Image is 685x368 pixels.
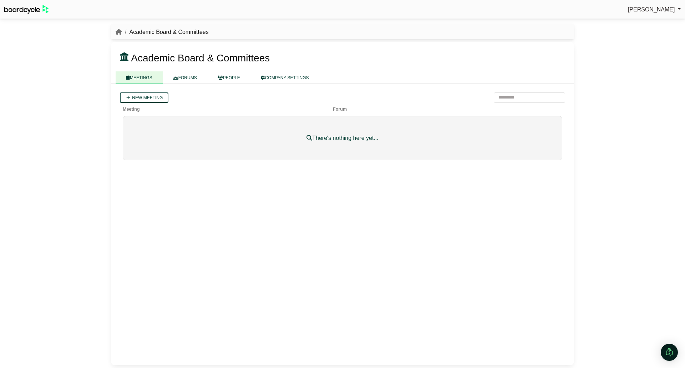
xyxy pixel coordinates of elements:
[120,103,330,113] th: Meeting
[140,133,545,143] div: There's nothing here yet...
[120,92,168,103] a: New meeting
[122,27,209,37] li: Academic Board & Committees
[207,71,250,84] a: PEOPLE
[4,5,49,14] img: BoardcycleBlackGreen-aaafeed430059cb809a45853b8cf6d952af9d84e6e89e1f1685b34bfd5cb7d64.svg
[628,5,681,14] a: [PERSON_NAME]
[116,71,163,84] a: MEETINGS
[163,71,207,84] a: FORUMS
[661,344,678,361] div: Open Intercom Messenger
[330,103,512,113] th: Forum
[250,71,319,84] a: COMPANY SETTINGS
[628,6,675,12] span: [PERSON_NAME]
[131,52,270,64] span: Academic Board & Committees
[116,27,209,37] nav: breadcrumb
